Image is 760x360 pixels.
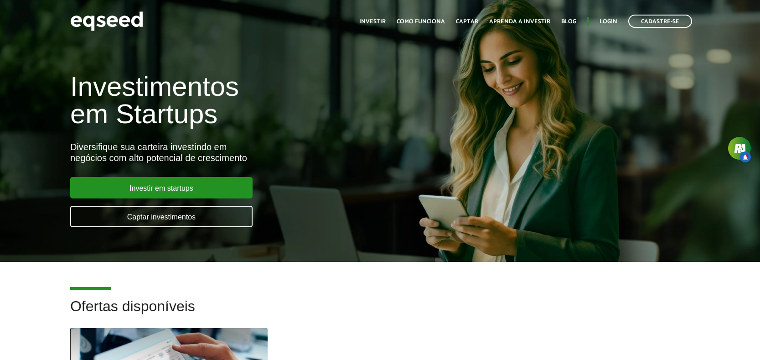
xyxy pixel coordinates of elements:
[70,177,253,198] a: Investir em startups
[628,15,692,28] a: Cadastre-se
[561,19,576,25] a: Blog
[456,19,478,25] a: Captar
[489,19,550,25] a: Aprenda a investir
[70,298,690,328] h2: Ofertas disponíveis
[70,141,437,163] div: Diversifique sua carteira investindo em negócios com alto potencial de crescimento
[70,206,253,227] a: Captar investimentos
[397,19,445,25] a: Como funciona
[600,19,617,25] a: Login
[70,9,143,33] img: EqSeed
[70,73,437,128] h1: Investimentos em Startups
[359,19,386,25] a: Investir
